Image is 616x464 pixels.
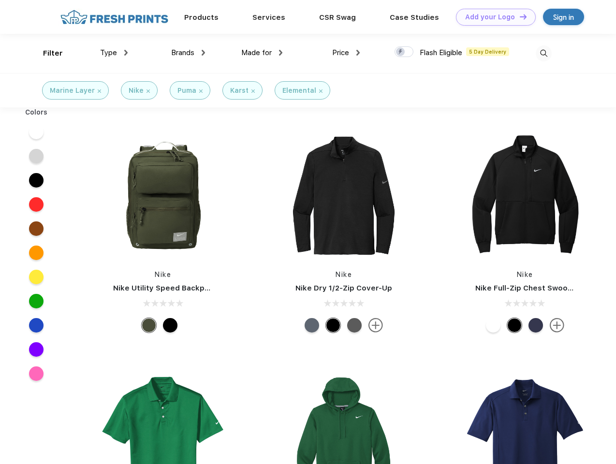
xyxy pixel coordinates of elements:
div: Colors [18,107,55,117]
span: Brands [171,48,194,57]
div: Karst [230,86,249,96]
a: Nike [336,271,352,278]
div: Black Heather [347,318,362,333]
div: Nike [129,86,144,96]
span: Made for [241,48,272,57]
a: CSR Swag [319,13,356,22]
img: filter_cancel.svg [199,89,203,93]
a: Sign in [543,9,584,25]
img: func=resize&h=266 [279,131,408,260]
img: desktop_search.svg [536,45,552,61]
span: Type [100,48,117,57]
div: Filter [43,48,63,59]
a: Nike [517,271,533,278]
span: 5 Day Delivery [466,47,509,56]
img: DT [520,14,527,19]
div: Elemental [282,86,316,96]
div: Sign in [553,12,574,23]
img: func=resize&h=266 [99,131,227,260]
a: Nike Utility Speed Backpack [113,284,218,292]
img: more.svg [550,318,564,333]
img: dropdown.png [202,50,205,56]
img: filter_cancel.svg [98,89,101,93]
div: White [486,318,500,333]
div: Puma [177,86,196,96]
a: Nike Full-Zip Chest Swoosh Jacket [475,284,604,292]
div: Cargo Khaki [142,318,156,333]
div: Midnight Navy [528,318,543,333]
img: more.svg [368,318,383,333]
img: filter_cancel.svg [147,89,150,93]
a: Nike Dry 1/2-Zip Cover-Up [295,284,392,292]
a: Products [184,13,219,22]
a: Nike [155,271,171,278]
div: Marine Layer [50,86,95,96]
a: Services [252,13,285,22]
div: Black [507,318,522,333]
img: filter_cancel.svg [319,89,323,93]
div: Black [163,318,177,333]
div: Black [326,318,340,333]
img: fo%20logo%202.webp [58,9,171,26]
img: dropdown.png [279,50,282,56]
img: func=resize&h=266 [461,131,589,260]
img: filter_cancel.svg [251,89,255,93]
div: Navy Heather [305,318,319,333]
span: Flash Eligible [420,48,462,57]
span: Price [332,48,349,57]
div: Add your Logo [465,13,515,21]
img: dropdown.png [356,50,360,56]
img: dropdown.png [124,50,128,56]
